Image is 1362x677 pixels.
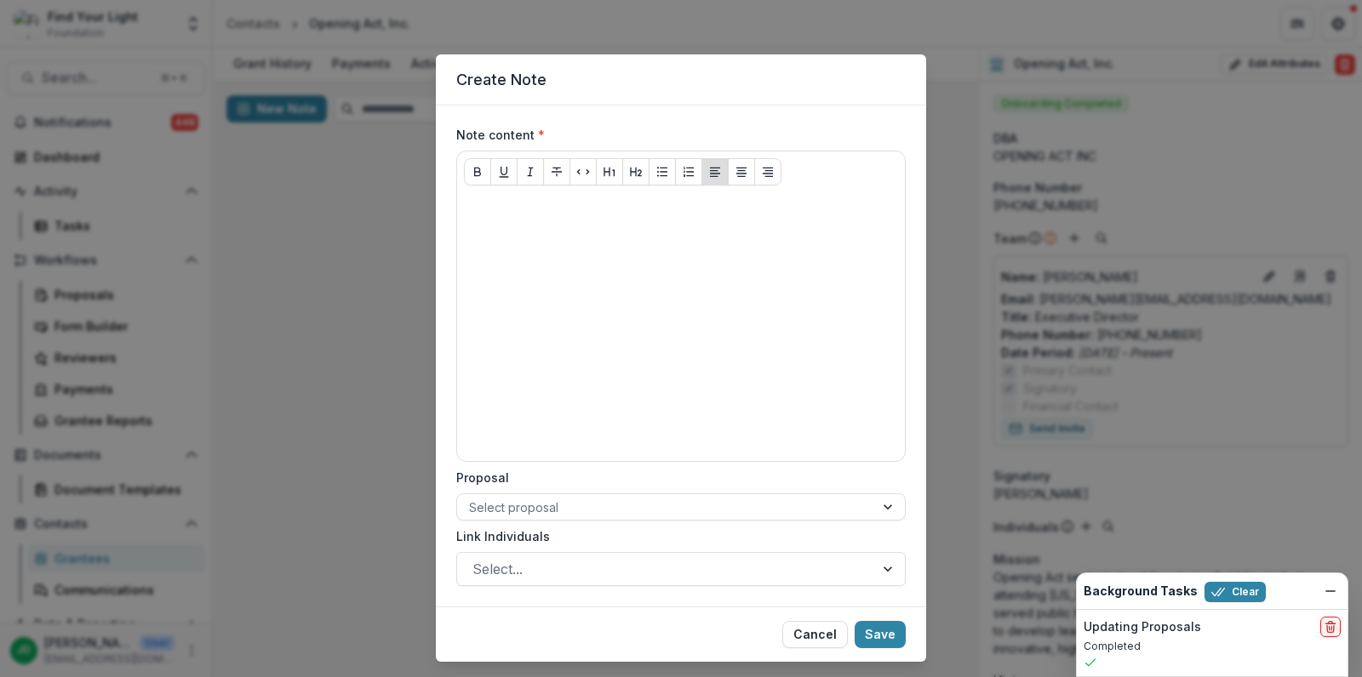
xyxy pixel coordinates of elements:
button: Dismiss [1320,581,1341,601]
button: Align Center [728,158,755,185]
h2: Updating Proposals [1084,620,1201,634]
label: Link Individuals [456,527,896,545]
button: Heading 2 [622,158,650,185]
button: Clear [1205,582,1266,602]
header: Create Note [436,54,926,105]
button: Ordered List [675,158,702,185]
button: Align Right [754,158,781,185]
button: Save [855,621,906,648]
label: Proposal [456,469,896,486]
button: Bullet List [649,158,676,185]
h2: Background Tasks [1084,584,1198,599]
button: Align Left [701,158,729,185]
button: Code [569,158,597,185]
label: Note content [456,126,896,144]
button: Underline [490,158,518,185]
button: Bold [464,158,491,185]
button: delete [1320,617,1341,637]
button: Cancel [782,621,848,648]
p: Completed [1084,639,1341,654]
button: Heading 1 [596,158,623,185]
button: Italicize [517,158,544,185]
button: Strike [543,158,570,185]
